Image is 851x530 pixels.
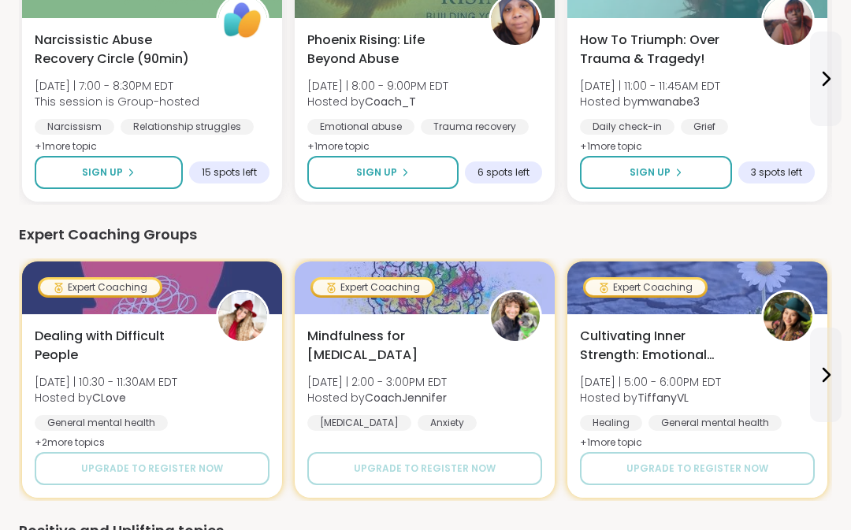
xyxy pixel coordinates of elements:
span: How To Triumph: Over Trauma & Tragedy! [580,31,744,69]
span: Phoenix Rising: Life Beyond Abuse [307,31,471,69]
span: Sign Up [630,165,671,180]
span: Cultivating Inner Strength: Emotional Regulation [580,327,744,365]
img: CLove [218,292,267,341]
span: [DATE] | 8:00 - 9:00PM EDT [307,78,448,94]
b: CoachJennifer [365,390,447,406]
img: CoachJennifer [491,292,540,341]
button: Upgrade to register now [35,452,269,485]
div: Daily check-in [580,119,674,135]
span: 15 spots left [202,166,257,179]
div: Narcissism [35,119,114,135]
span: [DATE] | 5:00 - 6:00PM EDT [580,374,721,390]
span: Upgrade to register now [354,461,496,476]
span: Sign Up [356,165,397,180]
span: Hosted by [35,390,177,406]
span: Sign Up [82,165,123,180]
span: Upgrade to register now [81,461,223,476]
div: Healing [580,415,642,431]
span: Dealing with Difficult People [35,327,199,365]
div: Trauma recovery [421,119,529,135]
button: Upgrade to register now [580,452,815,485]
b: CLove [92,390,126,406]
span: Mindfulness for [MEDICAL_DATA] [307,327,471,365]
button: Sign Up [307,156,459,189]
span: Hosted by [580,390,721,406]
span: Hosted by [580,94,720,109]
span: 6 spots left [478,166,530,179]
div: [MEDICAL_DATA] [307,415,411,431]
div: Emotional abuse [307,119,414,135]
div: Anxiety [418,415,477,431]
div: Grief [681,119,728,135]
img: TiffanyVL [764,292,812,341]
span: [DATE] | 10:30 - 11:30AM EDT [35,374,177,390]
b: Coach_T [365,94,416,109]
span: Narcissistic Abuse Recovery Circle (90min) [35,31,199,69]
span: [DATE] | 2:00 - 3:00PM EDT [307,374,447,390]
div: Expert Coaching [585,280,705,295]
span: Hosted by [307,390,447,406]
div: Expert Coaching [313,280,433,295]
span: This session is Group-hosted [35,94,199,109]
div: Expert Coaching [40,280,160,295]
div: General mental health [35,415,168,431]
button: Sign Up [35,156,183,189]
b: TiffanyVL [637,390,689,406]
div: Relationship struggles [121,119,254,135]
span: 3 spots left [751,166,802,179]
button: Upgrade to register now [307,452,542,485]
span: Upgrade to register now [626,461,768,476]
div: General mental health [648,415,782,431]
span: [DATE] | 7:00 - 8:30PM EDT [35,78,199,94]
div: Expert Coaching Groups [19,224,832,246]
span: [DATE] | 11:00 - 11:45AM EDT [580,78,720,94]
button: Sign Up [580,156,732,189]
b: mwanabe3 [637,94,700,109]
span: Hosted by [307,94,448,109]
